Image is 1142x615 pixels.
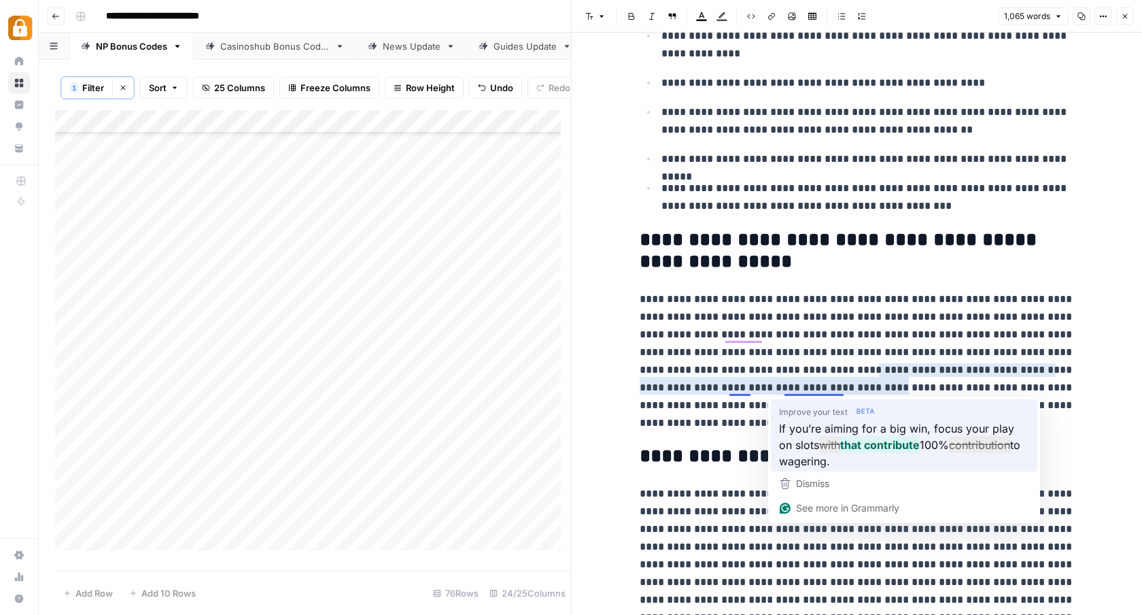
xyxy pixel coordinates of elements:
span: 25 Columns [214,81,265,95]
a: Guides Update [467,33,583,60]
button: Row Height [385,77,464,99]
a: Usage [8,566,30,588]
button: Sort [140,77,188,99]
button: Redo [527,77,579,99]
span: Freeze Columns [300,81,370,95]
button: Freeze Columns [279,77,379,99]
button: Help + Support [8,588,30,610]
span: 1,065 words [1004,10,1050,22]
button: Undo [469,77,522,99]
button: 1,065 words [998,7,1069,25]
div: Guides Update [494,39,557,53]
a: Casinoshub Bonus Codes [194,33,356,60]
div: NP Bonus Codes [96,39,167,53]
div: Casinoshub Bonus Codes [220,39,330,53]
div: 24/25 Columns [484,582,571,604]
a: Your Data [8,137,30,159]
button: Workspace: Adzz [8,11,30,45]
span: Add Row [75,586,113,600]
button: 1Filter [61,77,112,99]
a: NP Bonus Codes [69,33,194,60]
div: News Update [383,39,440,53]
div: 1 [70,82,78,93]
span: Redo [549,81,570,95]
a: Browse [8,72,30,94]
span: Filter [82,81,104,95]
a: Home [8,50,30,72]
span: Add 10 Rows [141,586,196,600]
a: News Update [356,33,467,60]
div: 76 Rows [428,582,484,604]
img: Adzz Logo [8,16,33,40]
a: Opportunities [8,116,30,137]
button: Add 10 Rows [121,582,204,604]
span: 1 [72,82,76,93]
span: Undo [490,81,513,95]
a: Insights [8,94,30,116]
button: Add Row [55,582,121,604]
span: Sort [149,81,167,95]
button: 25 Columns [193,77,274,99]
span: Row Height [406,81,455,95]
a: Settings [8,544,30,566]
